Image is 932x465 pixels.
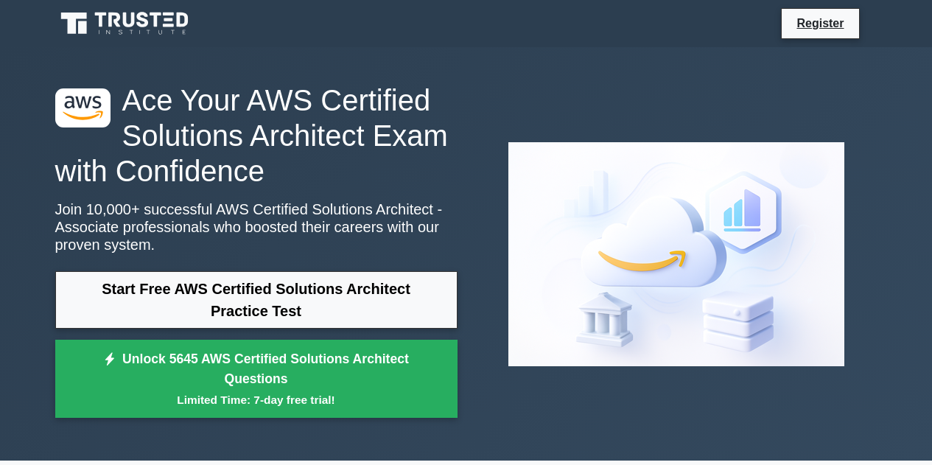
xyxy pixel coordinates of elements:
[55,271,458,329] a: Start Free AWS Certified Solutions Architect Practice Test
[55,83,458,189] h1: Ace Your AWS Certified Solutions Architect Exam with Confidence
[55,200,458,254] p: Join 10,000+ successful AWS Certified Solutions Architect - Associate professionals who boosted t...
[55,340,458,418] a: Unlock 5645 AWS Certified Solutions Architect QuestionsLimited Time: 7-day free trial!
[497,130,856,378] img: AWS Certified Solutions Architect - Associate Preview
[74,391,439,408] small: Limited Time: 7-day free trial!
[788,14,852,32] a: Register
